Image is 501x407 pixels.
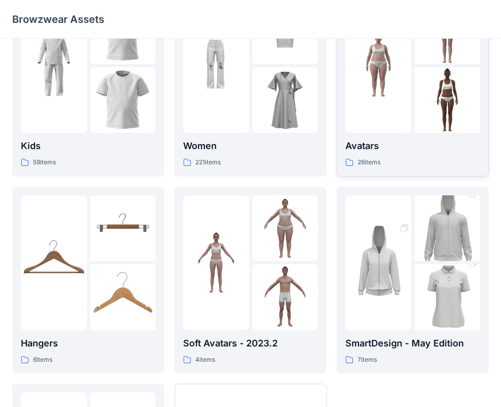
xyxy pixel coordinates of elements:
p: Kids [21,139,156,153]
img: folder 1 [183,229,249,296]
p: 221 items [195,157,221,168]
p: Hangers [21,336,156,351]
img: folder 1 [183,33,249,99]
p: Women [183,139,318,153]
img: folder 3 [415,67,481,133]
img: folder 3 [90,264,156,330]
img: folder 2 [252,195,318,261]
a: folder 1folder 2folder 3Soft Avatars - 2023.24items [174,187,327,374]
p: 59 items [33,157,56,168]
a: folder 1folder 2folder 3Hangers6items [12,187,164,374]
img: folder 1 [21,229,87,296]
img: folder 1 [345,213,411,312]
img: folder 3 [252,67,318,133]
img: folder 3 [90,67,156,133]
img: folder 3 [252,264,318,330]
p: SmartDesign - May Edition [345,336,480,351]
img: folder 2 [415,179,481,277]
a: folder 1folder 2folder 3SmartDesign - May Edition7items [337,187,489,374]
img: folder 2 [90,195,156,261]
p: 7 items [358,355,377,365]
p: 4 items [195,355,215,365]
p: Avatars [345,139,480,153]
p: 26 items [358,157,380,168]
img: folder 1 [345,33,411,99]
p: Browzwear Assets [12,12,104,26]
img: folder 1 [21,33,87,99]
p: Soft Avatars - 2023.2 [183,336,318,351]
img: folder 3 [415,248,481,346]
p: 6 items [33,355,52,365]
